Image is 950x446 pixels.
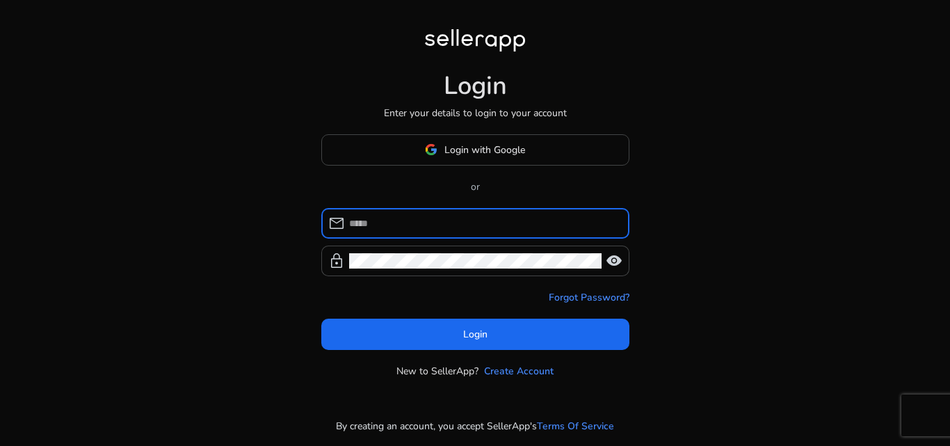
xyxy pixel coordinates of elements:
span: lock [328,253,345,269]
span: Login [463,327,488,342]
img: google-logo.svg [425,143,437,156]
p: or [321,180,629,194]
span: Login with Google [444,143,525,157]
button: Login [321,319,629,350]
a: Terms Of Service [537,419,614,433]
span: visibility [606,253,622,269]
a: Forgot Password? [549,290,629,305]
a: Create Account [484,364,554,379]
h1: Login [444,71,507,101]
span: mail [328,215,345,232]
p: Enter your details to login to your account [384,106,567,120]
button: Login with Google [321,134,629,166]
p: New to SellerApp? [396,364,478,379]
